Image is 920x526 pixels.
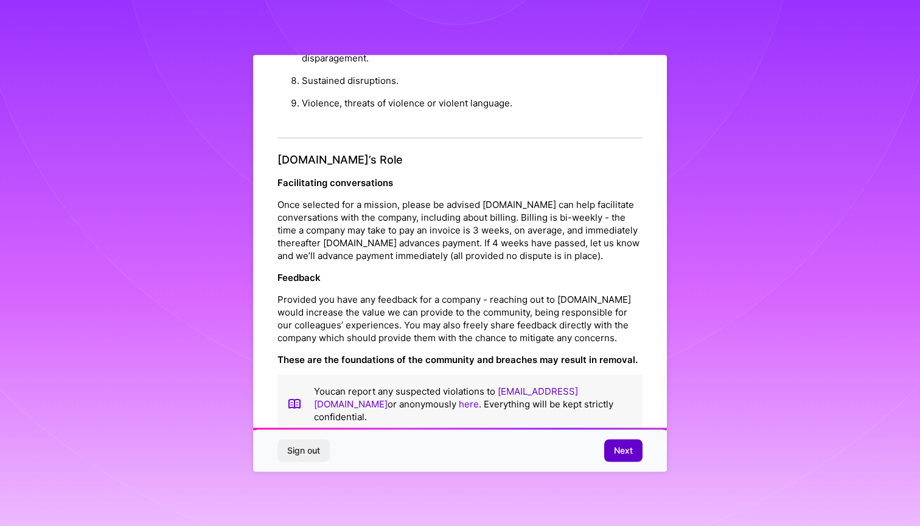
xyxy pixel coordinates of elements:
span: Next [614,445,633,457]
img: book icon [287,384,302,423]
p: Provided you have any feedback for a company - reaching out to [DOMAIN_NAME] would increase the v... [277,292,643,344]
h4: [DOMAIN_NAME]’s Role [277,153,643,167]
strong: Facilitating conversations [277,176,393,188]
button: Sign out [277,440,330,462]
span: Sign out [287,445,320,457]
strong: These are the foundations of the community and breaches may result in removal. [277,353,638,365]
li: Sustained disruptions. [302,69,643,92]
a: here [459,398,479,409]
a: [EMAIL_ADDRESS][DOMAIN_NAME] [314,385,578,409]
button: Next [604,440,643,462]
strong: Feedback [277,271,321,283]
li: Violence, threats of violence or violent language. [302,92,643,114]
p: Once selected for a mission, please be advised [DOMAIN_NAME] can help facilitate conversations wi... [277,198,643,261]
p: You can report any suspected violations to or anonymously . Everything will be kept strictly conf... [314,384,633,423]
